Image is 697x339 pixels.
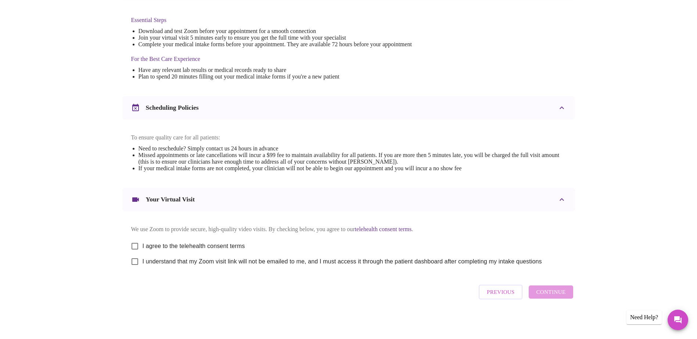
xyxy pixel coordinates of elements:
[479,285,522,299] button: Previous
[131,56,412,62] h4: For the Best Care Experience
[487,287,514,297] span: Previous
[146,196,195,203] h3: Your Virtual Visit
[143,257,542,266] span: I understand that my Zoom visit link will not be emailed to me, and I must access it through the ...
[122,96,575,120] div: Scheduling Policies
[626,310,662,324] div: Need Help?
[131,226,566,233] p: We use Zoom to provide secure, high-quality video visits. By checking below, you agree to our .
[131,134,566,141] p: To ensure quality care for all patients:
[139,28,412,34] li: Download and test Zoom before your appointment for a smooth connection
[122,188,575,211] div: Your Virtual Visit
[143,242,245,251] span: I agree to the telehealth consent terms
[139,152,566,165] li: Missed appointments or late cancellations will incur a $99 fee to maintain availability for all p...
[139,165,566,172] li: If your medical intake forms are not completed, your clinician will not be able to begin our appo...
[139,34,412,41] li: Join your virtual visit 5 minutes early to ensure you get the full time with your specialist
[131,17,412,23] h4: Essential Steps
[355,226,412,232] a: telehealth consent terms
[146,104,199,112] h3: Scheduling Policies
[139,145,566,152] li: Need to reschedule? Simply contact us 24 hours in advance
[139,73,412,80] li: Plan to spend 20 minutes filling out your medical intake forms if you're a new patient
[139,67,412,73] li: Have any relevant lab results or medical records ready to share
[139,41,412,48] li: Complete your medical intake forms before your appointment. They are available 72 hours before yo...
[668,310,688,330] button: Messages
